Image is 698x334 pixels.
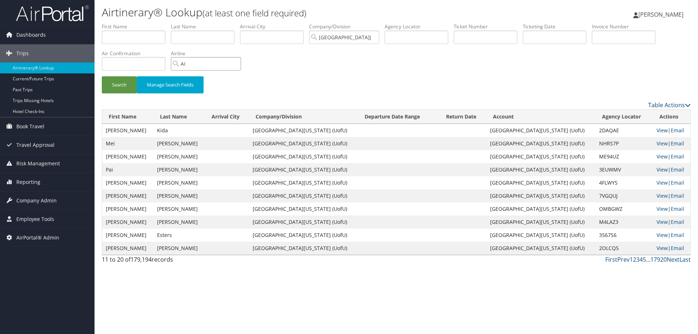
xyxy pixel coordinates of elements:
[153,124,205,137] td: Kida
[16,229,59,247] span: AirPortal® Admin
[102,242,153,255] td: [PERSON_NAME]
[653,163,690,176] td: |
[653,150,690,163] td: |
[153,216,205,229] td: [PERSON_NAME]
[102,229,153,242] td: [PERSON_NAME]
[171,23,240,30] label: Last Name
[671,192,684,199] a: Email
[523,23,592,30] label: Ticketing Date
[16,44,29,63] span: Trips
[153,202,205,216] td: [PERSON_NAME]
[653,202,690,216] td: |
[595,242,653,255] td: 2OLCQ5
[102,255,241,267] div: 11 to 20 of records
[102,216,153,229] td: [PERSON_NAME]
[153,163,205,176] td: [PERSON_NAME]
[639,255,643,263] a: 4
[102,137,153,150] td: Mei
[595,124,653,137] td: 2DAQAE
[648,101,691,109] a: Table Actions
[671,205,684,212] a: Email
[633,4,691,25] a: [PERSON_NAME]
[131,255,152,263] span: 179,194
[638,11,683,19] span: [PERSON_NAME]
[653,242,690,255] td: |
[102,176,153,189] td: [PERSON_NAME]
[205,110,249,124] th: Arrival City: activate to sort column ascending
[171,50,246,57] label: Airline
[643,255,646,263] a: 5
[486,176,595,189] td: [GEOGRAPHIC_DATA][US_STATE] (UofU)
[249,202,358,216] td: [GEOGRAPHIC_DATA][US_STATE] (UofU)
[653,216,690,229] td: |
[249,163,358,176] td: [GEOGRAPHIC_DATA][US_STATE] (UofU)
[249,176,358,189] td: [GEOGRAPHIC_DATA][US_STATE] (UofU)
[153,189,205,202] td: [PERSON_NAME]
[102,189,153,202] td: [PERSON_NAME]
[16,154,60,173] span: Risk Management
[595,229,653,242] td: 3567S6
[385,23,454,30] label: Agency Locator
[16,136,55,154] span: Travel Approval
[486,229,595,242] td: [GEOGRAPHIC_DATA][US_STATE] (UofU)
[102,5,494,20] h1: Airtinerary® Lookup
[102,163,153,176] td: Pai
[595,110,653,124] th: Agency Locator: activate to sort column ascending
[153,176,205,189] td: [PERSON_NAME]
[595,216,653,229] td: M4LAZ3
[16,210,54,228] span: Employee Tools
[657,140,668,147] a: View
[657,166,668,173] a: View
[671,166,684,173] a: Email
[630,255,633,263] a: 1
[679,255,691,263] a: Last
[153,229,205,242] td: Esters
[486,202,595,216] td: [GEOGRAPHIC_DATA][US_STATE] (UofU)
[486,216,595,229] td: [GEOGRAPHIC_DATA][US_STATE] (UofU)
[653,176,690,189] td: |
[102,50,171,57] label: Air Confirmation
[653,229,690,242] td: |
[653,137,690,150] td: |
[595,189,653,202] td: 7VGQUJ
[653,124,690,137] td: |
[605,255,617,263] a: First
[653,189,690,202] td: |
[102,150,153,163] td: [PERSON_NAME]
[657,179,668,186] a: View
[592,23,661,30] label: Invoice Number
[249,189,358,202] td: [GEOGRAPHIC_DATA][US_STATE] (UofU)
[671,179,684,186] a: Email
[653,110,690,124] th: Actions
[671,218,684,225] a: Email
[102,202,153,216] td: [PERSON_NAME]
[249,242,358,255] td: [GEOGRAPHIC_DATA][US_STATE] (UofU)
[671,140,684,147] a: Email
[16,26,46,44] span: Dashboards
[153,150,205,163] td: [PERSON_NAME]
[137,76,204,93] button: Manage Search Fields
[633,255,636,263] a: 2
[657,205,668,212] a: View
[595,202,653,216] td: OMBGWZ
[486,124,595,137] td: [GEOGRAPHIC_DATA][US_STATE] (UofU)
[202,7,306,19] small: (at least one field required)
[102,76,137,93] button: Search
[595,176,653,189] td: 4FLWYS
[16,173,40,191] span: Reporting
[636,255,639,263] a: 3
[486,137,595,150] td: [GEOGRAPHIC_DATA][US_STATE] (UofU)
[440,110,486,124] th: Return Date: activate to sort column ascending
[671,245,684,251] a: Email
[249,110,358,124] th: Company/Division
[650,255,667,263] a: 17920
[16,192,57,210] span: Company Admin
[486,110,595,124] th: Account: activate to sort column ascending
[667,255,679,263] a: Next
[671,127,684,134] a: Email
[657,192,668,199] a: View
[486,242,595,255] td: [GEOGRAPHIC_DATA][US_STATE] (UofU)
[16,117,44,136] span: Book Travel
[249,216,358,229] td: [GEOGRAPHIC_DATA][US_STATE] (UofU)
[102,124,153,137] td: [PERSON_NAME]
